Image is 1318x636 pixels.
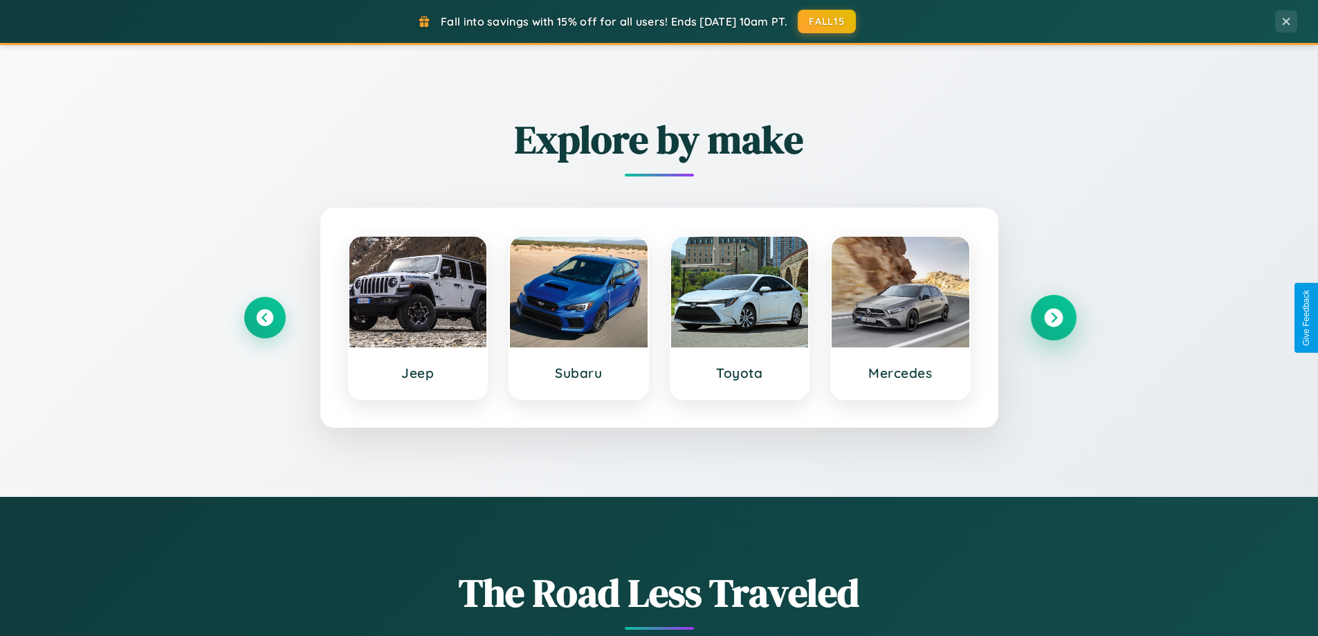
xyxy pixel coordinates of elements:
[845,365,955,381] h3: Mercedes
[244,566,1074,619] h1: The Road Less Traveled
[363,365,473,381] h3: Jeep
[798,10,856,33] button: FALL15
[685,365,795,381] h3: Toyota
[244,113,1074,166] h2: Explore by make
[1301,290,1311,346] div: Give Feedback
[524,365,634,381] h3: Subaru
[441,15,787,28] span: Fall into savings with 15% off for all users! Ends [DATE] 10am PT.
